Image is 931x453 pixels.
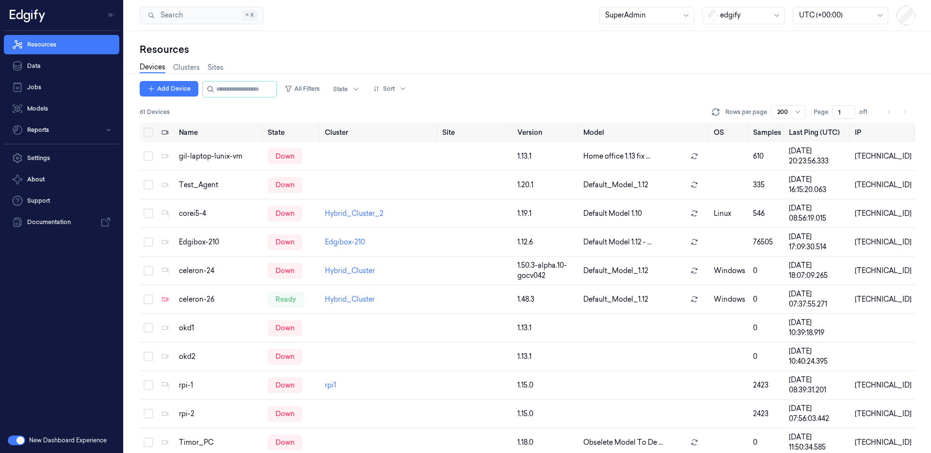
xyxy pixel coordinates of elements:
[517,380,576,390] div: 1.15.0
[4,191,119,210] a: Support
[144,128,153,137] button: Select all
[855,209,912,219] div: [TECHNICAL_ID]
[140,7,264,24] button: Search⌘K
[144,437,153,447] button: Select row
[517,151,576,162] div: 1.13.1
[144,237,153,247] button: Select row
[789,260,847,281] div: [DATE] 18:07:09.265
[753,409,781,419] div: 2423
[4,212,119,232] a: Documentation
[268,406,302,421] div: down
[753,380,781,390] div: 2423
[179,266,260,276] div: celeron-24
[208,63,224,73] a: Sites
[814,108,828,116] span: Page
[268,435,302,450] div: down
[855,294,912,305] div: [TECHNICAL_ID]
[714,266,745,276] p: windows
[268,320,302,336] div: down
[179,237,260,247] div: Edgibox-210
[517,409,576,419] div: 1.15.0
[855,409,912,419] div: [TECHNICAL_ID]
[4,56,119,76] a: Data
[4,35,119,54] a: Resources
[179,209,260,219] div: corei5-4
[179,352,260,362] div: okd2
[517,323,576,333] div: 1.13.1
[517,352,576,362] div: 1.13.1
[753,437,781,448] div: 0
[144,180,153,190] button: Select row
[268,377,302,393] div: down
[517,437,576,448] div: 1.18.0
[855,237,912,247] div: [TECHNICAL_ID]
[268,291,304,307] div: ready
[789,146,847,166] div: [DATE] 20:23:56.333
[855,437,912,448] div: [TECHNICAL_ID]
[4,78,119,97] a: Jobs
[4,120,119,140] button: Reports
[517,209,576,219] div: 1.19.1
[140,62,165,73] a: Devices
[179,151,260,162] div: gil-laptop-lunix-vm
[144,151,153,161] button: Select row
[179,180,260,190] div: Test_Agent
[789,432,847,453] div: [DATE] 11:50:34.585
[268,177,302,193] div: down
[714,209,745,219] p: linux
[281,81,323,97] button: All Filters
[517,237,576,247] div: 1.12.6
[321,123,438,142] th: Cluster
[710,123,749,142] th: OS
[517,294,576,305] div: 1.48.3
[144,294,153,304] button: Select row
[753,237,781,247] div: 76505
[179,380,260,390] div: rpi-1
[583,209,642,219] span: Default Model 1.10
[583,266,648,276] span: Default_Model_1.12
[789,289,847,309] div: [DATE] 07:37:55.271
[789,318,847,338] div: [DATE] 10:39:18.919
[179,323,260,333] div: okd1
[268,263,302,278] div: down
[749,123,785,142] th: Samples
[144,323,153,333] button: Select row
[140,108,170,116] span: 61 Devices
[851,123,915,142] th: IP
[725,108,767,116] p: Rows per page
[855,266,912,276] div: [TECHNICAL_ID]
[325,266,375,275] a: Hybrid_Cluster
[157,10,183,20] span: Search
[325,209,384,218] a: Hybrid_Cluster_2
[268,234,302,250] div: down
[144,266,153,275] button: Select row
[789,346,847,367] div: [DATE] 10:40:24.395
[579,123,709,142] th: Model
[144,352,153,361] button: Select row
[517,260,576,281] div: 1.50.3-alpha.10-gocv042
[753,209,781,219] div: 546
[140,81,198,97] button: Add Device
[104,7,119,23] button: Toggle Navigation
[438,123,514,142] th: Site
[179,437,260,448] div: Timor_PC
[264,123,321,142] th: State
[859,108,875,116] span: of 1
[268,148,302,164] div: down
[4,148,119,168] a: Settings
[173,63,200,73] a: Clusters
[855,151,912,162] div: [TECHNICAL_ID]
[789,404,847,424] div: [DATE] 07:56:03.442
[855,180,912,190] div: [TECHNICAL_ID]
[268,349,302,364] div: down
[583,437,663,448] span: Obselete Model To De ...
[4,99,119,118] a: Models
[753,352,781,362] div: 0
[144,209,153,218] button: Select row
[789,203,847,224] div: [DATE] 08:56:19.015
[179,409,260,419] div: rpi-2
[583,294,648,305] span: Default_Model_1.12
[789,375,847,395] div: [DATE] 08:39:31.201
[583,151,650,162] span: Home office 1.13 fix ...
[785,123,851,142] th: Last Ping (UTC)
